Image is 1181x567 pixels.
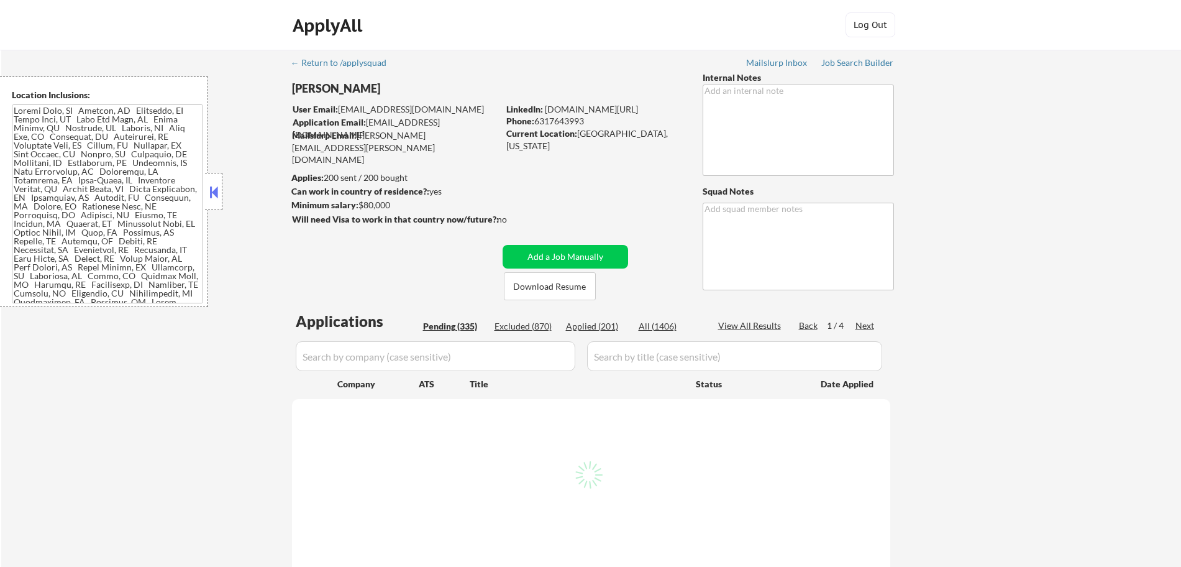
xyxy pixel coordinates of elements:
[703,71,894,84] div: Internal Notes
[504,272,596,300] button: Download Resume
[292,129,498,166] div: [PERSON_NAME][EMAIL_ADDRESS][PERSON_NAME][DOMAIN_NAME]
[718,320,785,332] div: View All Results
[291,58,398,70] a: ← Return to /applysquad
[827,320,855,332] div: 1 / 4
[291,172,324,183] strong: Applies:
[293,116,498,141] div: [EMAIL_ADDRESS][DOMAIN_NAME]
[293,117,366,127] strong: Application Email:
[291,172,498,184] div: 200 sent / 200 bought
[423,320,485,333] div: Pending (335)
[495,320,557,333] div: Excluded (870)
[855,320,875,332] div: Next
[545,104,638,114] a: [DOMAIN_NAME][URL]
[291,185,495,198] div: yes
[746,58,808,67] div: Mailslurp Inbox
[506,116,534,126] strong: Phone:
[497,213,532,226] div: no
[746,58,808,70] a: Mailslurp Inbox
[292,130,357,141] strong: Mailslurp Email:
[292,81,547,96] div: [PERSON_NAME]
[506,127,682,152] div: [GEOGRAPHIC_DATA], [US_STATE]
[337,378,419,390] div: Company
[292,214,499,224] strong: Will need Visa to work in that country now/future?:
[291,186,429,196] strong: Can work in country of residence?:
[291,199,498,211] div: $80,000
[566,320,628,333] div: Applied (201)
[296,314,419,329] div: Applications
[799,320,819,332] div: Back
[696,372,803,395] div: Status
[291,200,358,210] strong: Minimum salary:
[506,104,543,114] strong: LinkedIn:
[703,185,894,198] div: Squad Notes
[293,103,498,116] div: [EMAIL_ADDRESS][DOMAIN_NAME]
[293,15,366,36] div: ApplyAll
[821,58,894,70] a: Job Search Builder
[821,58,894,67] div: Job Search Builder
[506,115,682,127] div: 6317643993
[821,378,875,390] div: Date Applied
[506,128,577,139] strong: Current Location:
[639,320,701,333] div: All (1406)
[12,89,203,101] div: Location Inclusions:
[846,12,895,37] button: Log Out
[470,378,684,390] div: Title
[291,58,398,67] div: ← Return to /applysquad
[296,341,575,371] input: Search by company (case sensitive)
[293,104,338,114] strong: User Email:
[419,378,470,390] div: ATS
[503,245,628,269] button: Add a Job Manually
[587,341,882,371] input: Search by title (case sensitive)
